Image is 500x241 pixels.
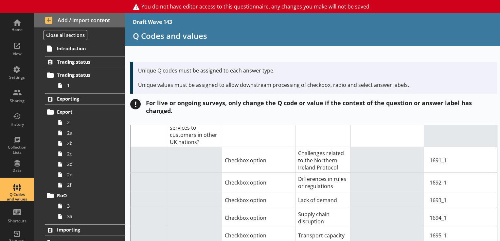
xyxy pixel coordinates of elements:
[222,191,295,208] td: Checkbox option
[6,145,28,155] div: Collection Lists
[45,107,125,117] a: Export
[57,45,114,52] span: Introduction
[45,190,125,201] a: RoO
[67,130,116,136] span: 2a
[130,99,141,109] div: !
[67,82,116,88] span: 1
[222,208,295,226] td: Checkbox option
[45,17,114,24] span: Add / import content
[57,109,114,115] span: Export
[57,72,114,78] span: Trading status
[55,149,125,159] a: 2c
[6,192,28,202] div: Q Codes and values
[295,172,350,191] td: Differences in rules or regulations
[45,56,125,67] a: Trading status
[138,67,492,88] p: Unique Q codes must be assigned to each answer type. Unique values must be assigned to allow down...
[427,194,494,207] input: Option Value input field
[427,176,494,189] input: Option Value input field
[67,182,116,188] span: 2f
[34,13,125,27] button: Add / import content
[6,98,28,104] div: Sharing
[45,70,125,80] a: Trading status
[67,171,116,178] span: 2e
[45,43,125,54] a: Introduction
[55,211,125,222] a: 3a
[57,59,114,65] span: Trading status
[55,169,125,180] a: 2e
[6,168,28,173] div: Data
[48,70,125,91] li: Trading status1
[55,138,125,149] a: 2b
[55,180,125,190] a: 2f
[67,119,116,125] span: 2
[67,213,116,219] span: 3a
[34,93,125,222] li: ExportingExport22a2b2c2d2e2fRoO33a
[6,122,28,127] div: History
[57,227,114,233] span: Importing
[48,190,125,222] li: RoO33a
[133,18,172,25] div: Draft Wave 143
[222,172,295,191] td: Checkbox option
[67,161,116,167] span: 2d
[55,128,125,138] a: 2a
[45,224,125,235] a: Importing
[427,154,494,167] input: Option Value input field
[6,27,28,32] div: Home
[6,218,28,224] div: Shortcuts
[57,192,114,199] span: RoO
[55,159,125,169] a: 2d
[55,117,125,128] a: 2
[146,99,497,115] div: For live or ongoing surveys, only change the Q code or value if the context of the question or an...
[295,208,350,226] td: Supply chain disruption
[67,140,116,146] span: 2b
[34,56,125,90] li: Trading statusTrading status1
[6,75,28,80] div: Settings
[48,107,125,190] li: Export22a2b2c2d2e2f
[427,211,494,224] input: Option Value input field
[295,191,350,208] td: Lack of demand
[295,147,350,172] td: Challenges related to the Northern Ireland Protocol
[44,30,87,40] button: Close all sections
[222,147,295,172] td: Checkbox option
[55,80,125,91] a: 1
[67,151,116,157] span: 2c
[67,203,116,209] span: 3
[133,31,492,41] h1: Q Codes and values
[57,96,114,102] span: Exporting
[6,51,28,56] div: View
[45,93,125,104] a: Exporting
[55,201,125,211] a: 3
